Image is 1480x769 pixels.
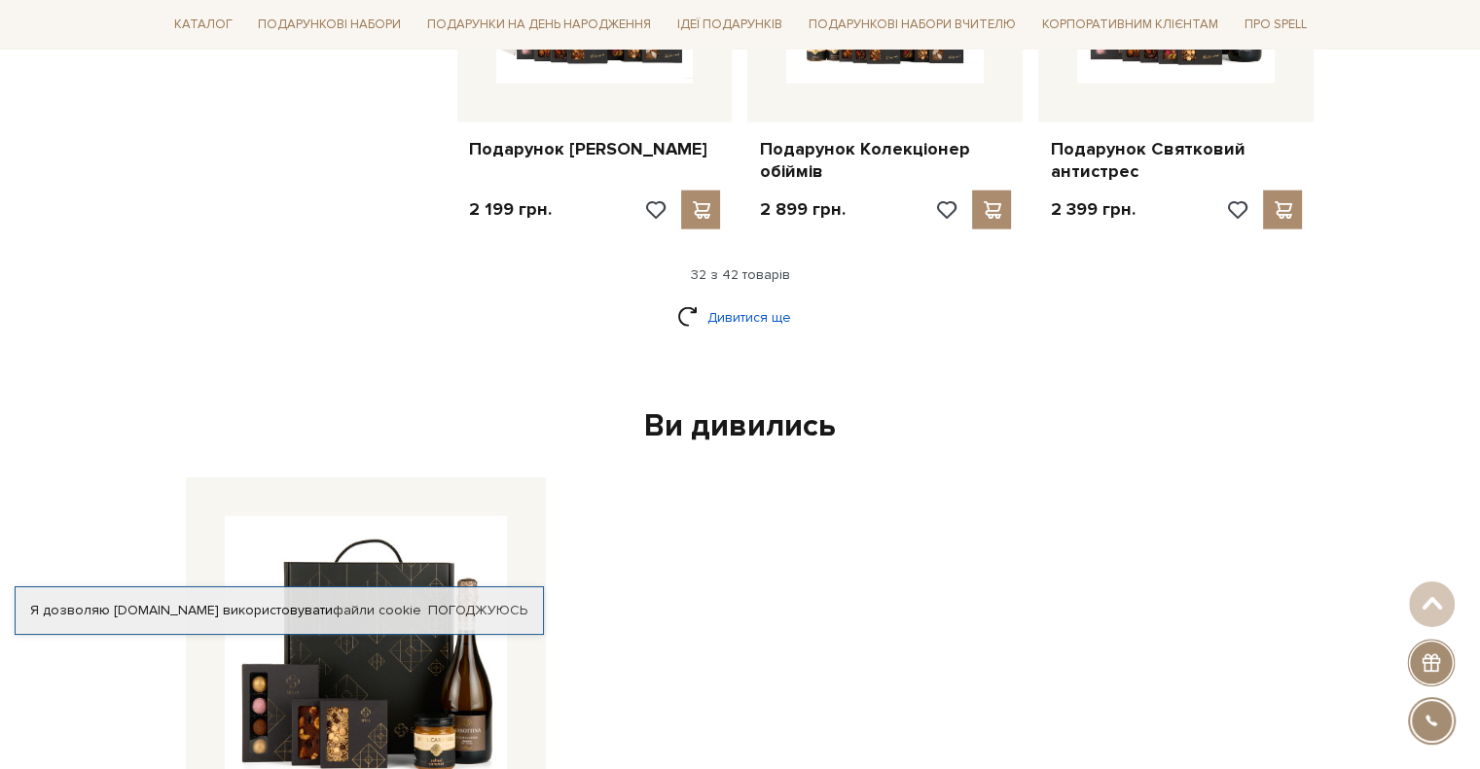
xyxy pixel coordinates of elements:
[801,8,1024,41] a: Подарункові набори Вчителю
[677,300,804,334] a: Дивитися ще
[333,602,421,618] a: файли cookie
[1236,10,1314,40] a: Про Spell
[1050,198,1135,221] p: 2 399 грн.
[1034,10,1226,40] a: Корпоративним клієнтам
[669,10,790,40] a: Ідеї подарунків
[250,10,409,40] a: Подарункові набори
[759,138,1011,184] a: Подарунок Колекціонер обіймів
[16,602,543,619] div: Я дозволяю [DOMAIN_NAME] використовувати
[166,10,240,40] a: Каталог
[759,198,845,221] p: 2 899 грн.
[178,406,1303,447] div: Ви дивились
[469,198,552,221] p: 2 199 грн.
[469,138,721,160] a: Подарунок [PERSON_NAME]
[1050,138,1302,184] a: Подарунок Святковий антистрес
[419,10,659,40] a: Подарунки на День народження
[159,266,1322,284] div: 32 з 42 товарів
[428,602,527,619] a: Погоджуюсь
